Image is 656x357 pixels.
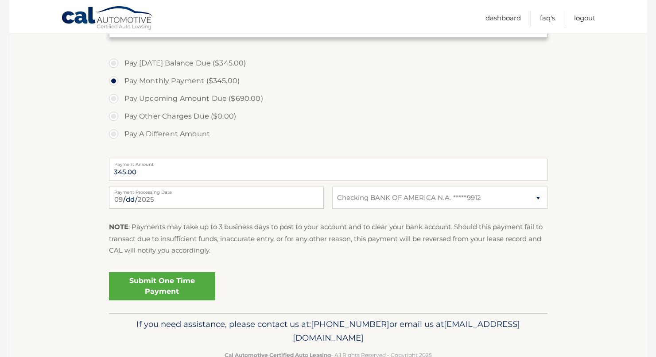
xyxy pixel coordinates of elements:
[540,11,555,25] a: FAQ's
[109,187,324,194] label: Payment Processing Date
[485,11,521,25] a: Dashboard
[109,159,547,166] label: Payment Amount
[109,272,215,300] a: Submit One Time Payment
[109,187,324,209] input: Payment Date
[109,90,547,107] label: Pay Upcoming Amount Due ($690.00)
[115,317,542,345] p: If you need assistance, please contact us at: or email us at
[61,6,154,31] a: Cal Automotive
[109,107,547,125] label: Pay Other Charges Due ($0.00)
[109,54,547,72] label: Pay [DATE] Balance Due ($345.00)
[109,72,547,90] label: Pay Monthly Payment ($345.00)
[109,159,547,181] input: Payment Amount
[109,221,547,256] p: : Payments may take up to 3 business days to post to your account and to clear your bank account....
[109,125,547,143] label: Pay A Different Amount
[109,223,128,231] strong: NOTE
[311,319,389,329] span: [PHONE_NUMBER]
[574,11,595,25] a: Logout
